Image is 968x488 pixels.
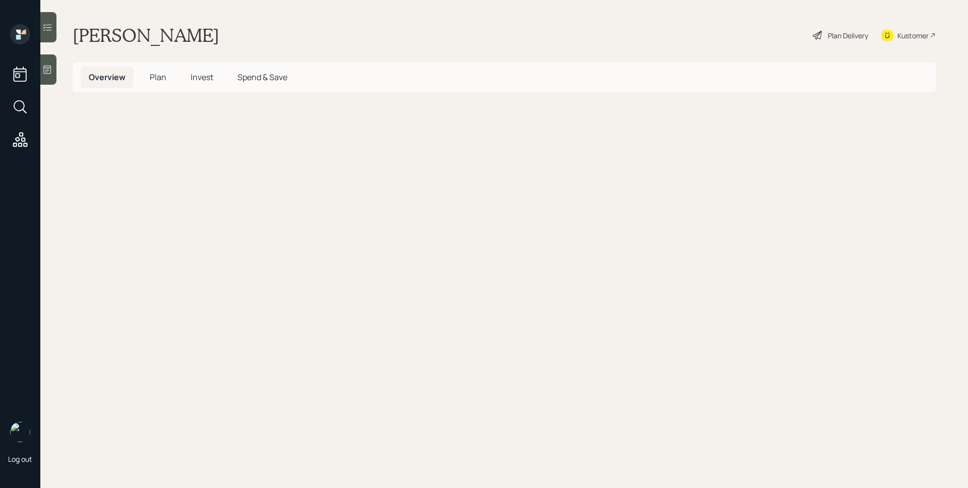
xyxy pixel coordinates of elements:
[10,422,30,442] img: james-distasi-headshot.png
[73,24,219,46] h1: [PERSON_NAME]
[828,30,868,41] div: Plan Delivery
[8,454,32,464] div: Log out
[897,30,929,41] div: Kustomer
[237,72,287,83] span: Spend & Save
[191,72,213,83] span: Invest
[89,72,126,83] span: Overview
[150,72,166,83] span: Plan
